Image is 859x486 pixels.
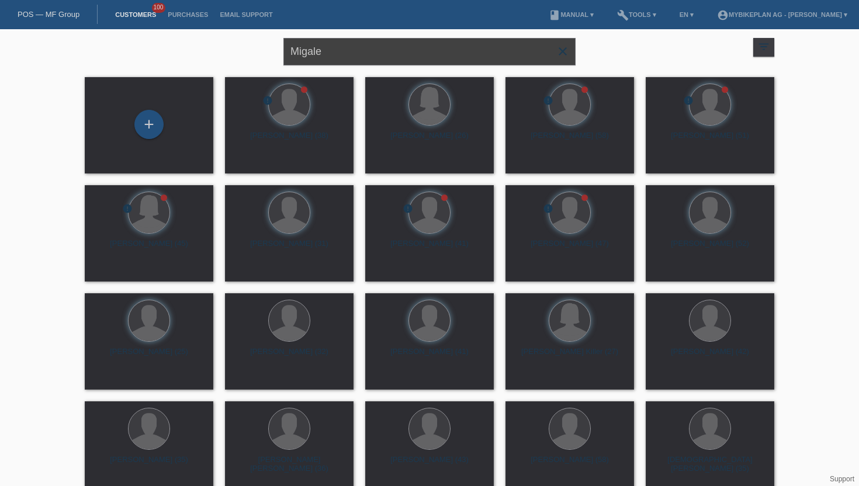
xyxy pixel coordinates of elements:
[655,347,765,366] div: [PERSON_NAME] (42)
[617,9,629,21] i: build
[717,9,729,21] i: account_circle
[543,203,553,214] i: error
[655,239,765,258] div: [PERSON_NAME] (52)
[543,203,553,216] div: unconfirmed, pending
[757,40,770,53] i: filter_list
[515,347,625,366] div: [PERSON_NAME] Killer (27)
[543,95,553,106] i: error
[122,203,133,216] div: unconfirmed, pending
[94,455,204,474] div: [PERSON_NAME] (35)
[515,239,625,258] div: [PERSON_NAME] (47)
[94,347,204,366] div: [PERSON_NAME] (25)
[262,95,273,106] i: error
[515,455,625,474] div: [PERSON_NAME] (58)
[543,11,600,18] a: bookManual ▾
[543,95,553,107] div: unconfirmed, pending
[122,203,133,214] i: error
[683,95,694,106] i: error
[556,44,570,58] i: close
[655,131,765,150] div: [PERSON_NAME] (51)
[375,347,484,366] div: [PERSON_NAME] (41)
[375,131,484,150] div: [PERSON_NAME] (26)
[234,455,344,474] div: [PERSON_NAME] [PERSON_NAME] (36)
[375,455,484,474] div: [PERSON_NAME] (43)
[135,114,163,134] div: Add customer
[515,131,625,150] div: [PERSON_NAME] (58)
[234,347,344,366] div: [PERSON_NAME] (32)
[711,11,853,18] a: account_circleMybikeplan AG - [PERSON_NAME] ▾
[214,11,278,18] a: Email Support
[375,239,484,258] div: [PERSON_NAME] (41)
[283,38,576,65] input: Search...
[94,239,204,258] div: [PERSON_NAME] (45)
[18,10,79,19] a: POS — MF Group
[152,3,166,13] span: 100
[403,203,413,216] div: unconfirmed, pending
[234,131,344,150] div: [PERSON_NAME] (38)
[403,203,413,214] i: error
[549,9,560,21] i: book
[674,11,699,18] a: EN ▾
[109,11,162,18] a: Customers
[830,475,854,483] a: Support
[162,11,214,18] a: Purchases
[655,455,765,474] div: [DEMOGRAPHIC_DATA][PERSON_NAME] (35)
[234,239,344,258] div: [PERSON_NAME] (31)
[262,95,273,107] div: unconfirmed, pending
[683,95,694,107] div: unconfirmed, pending
[611,11,662,18] a: buildTools ▾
